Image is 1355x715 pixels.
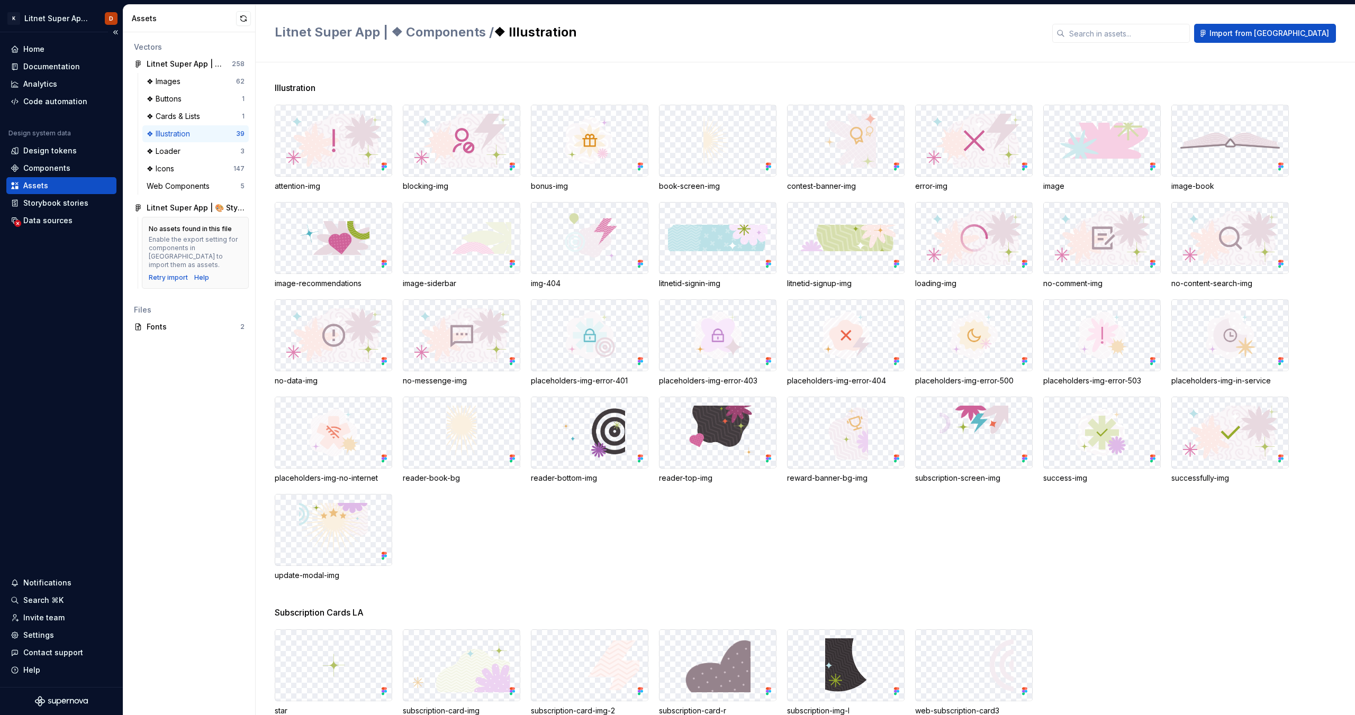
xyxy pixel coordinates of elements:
[134,42,245,52] div: Vectors
[23,145,77,156] div: Design tokens
[147,181,214,191] div: Web Components
[23,61,80,72] div: Documentation
[6,644,116,661] button: Contact support
[787,473,905,483] div: reward-banner-bg-img
[6,195,116,212] a: Storybook stories
[659,278,776,289] div: litnetid-signin-img
[240,182,245,190] div: 5
[23,79,57,89] div: Analytics
[275,24,494,40] span: Litnet Super App | ❖ Components /
[233,164,245,173] div: 147
[149,235,242,269] div: Enable the export setting for components in [GEOGRAPHIC_DATA] to import them as assets.
[6,93,116,110] a: Code automation
[6,592,116,609] button: Search ⌘K
[240,323,245,331] div: 2
[23,198,88,208] div: Storybook stories
[6,142,116,159] a: Design tokens
[787,375,905,386] div: placeholders-img-error-404
[147,111,204,122] div: ❖ Cards & Lists
[915,375,1033,386] div: placeholders-img-error-500
[915,473,1033,483] div: subscription-screen-img
[659,375,776,386] div: placeholders-img-error-403
[134,305,245,315] div: Files
[6,212,116,229] a: Data sources
[6,609,116,626] a: Invite team
[531,473,648,483] div: reader-bottom-img
[2,7,121,30] button: KLitnet Super App 2.0.D
[149,225,232,233] div: No assets found in this file
[6,76,116,93] a: Analytics
[1171,375,1289,386] div: placeholders-img-in-service
[23,215,73,226] div: Data sources
[23,595,64,606] div: Search ⌘K
[23,44,44,54] div: Home
[6,627,116,644] a: Settings
[147,129,194,139] div: ❖ Illustration
[130,199,249,216] a: Litnet Super App | 🎨 Styles
[915,278,1033,289] div: loading-img
[142,108,249,125] a: ❖ Cards & Lists1
[1043,278,1161,289] div: no-comment-img
[147,146,185,157] div: ❖ Loader
[403,181,520,191] div: blocking-img
[275,81,315,94] span: Illustration
[275,24,1040,41] h2: ❖ Illustration
[130,56,249,72] a: Litnet Super App | ❖ Components258
[147,59,225,69] div: Litnet Super App | ❖ Components
[6,574,116,591] button: Notifications
[35,696,88,707] svg: Supernova Logo
[275,473,392,483] div: placeholders-img-no-internet
[6,58,116,75] a: Documentation
[659,181,776,191] div: book-screen-img
[23,612,65,623] div: Invite team
[275,606,364,619] span: Subscription Cards LA
[147,76,185,87] div: ❖ Images
[23,665,40,675] div: Help
[1171,278,1289,289] div: no-content-search-img
[142,160,249,177] a: ❖ Icons147
[109,14,113,23] div: D
[23,647,83,658] div: Contact support
[240,147,245,155] div: 3
[236,130,245,138] div: 39
[236,77,245,86] div: 62
[149,273,188,282] button: Retry import
[24,13,92,24] div: Litnet Super App 2.0.
[915,181,1033,191] div: error-img
[142,143,249,160] a: ❖ Loader3
[275,181,392,191] div: attention-img
[23,577,71,588] div: Notifications
[1171,181,1289,191] div: image-book
[403,375,520,386] div: no-messenge-img
[108,25,123,40] button: Collapse sidebar
[1043,375,1161,386] div: placeholders-img-error-503
[7,12,20,25] div: K
[147,322,240,332] div: Fonts
[275,278,392,289] div: image-recommendations
[242,112,245,121] div: 1
[23,180,48,191] div: Assets
[232,60,245,68] div: 258
[8,129,71,137] div: Design system data
[403,278,520,289] div: image-siderbar
[147,203,245,213] div: Litnet Super App | 🎨 Styles
[531,181,648,191] div: bonus-img
[403,473,520,483] div: reader-book-bg
[147,94,186,104] div: ❖ Buttons
[787,181,905,191] div: contest-banner-img
[6,662,116,679] button: Help
[242,95,245,103] div: 1
[1171,473,1289,483] div: successfully-img
[1043,181,1161,191] div: image
[142,178,249,195] a: Web Components5
[1043,473,1161,483] div: success-img
[142,90,249,107] a: ❖ Buttons1
[531,278,648,289] div: img-404
[194,273,209,282] a: Help
[659,473,776,483] div: reader-top-img
[275,375,392,386] div: no-data-img
[23,630,54,640] div: Settings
